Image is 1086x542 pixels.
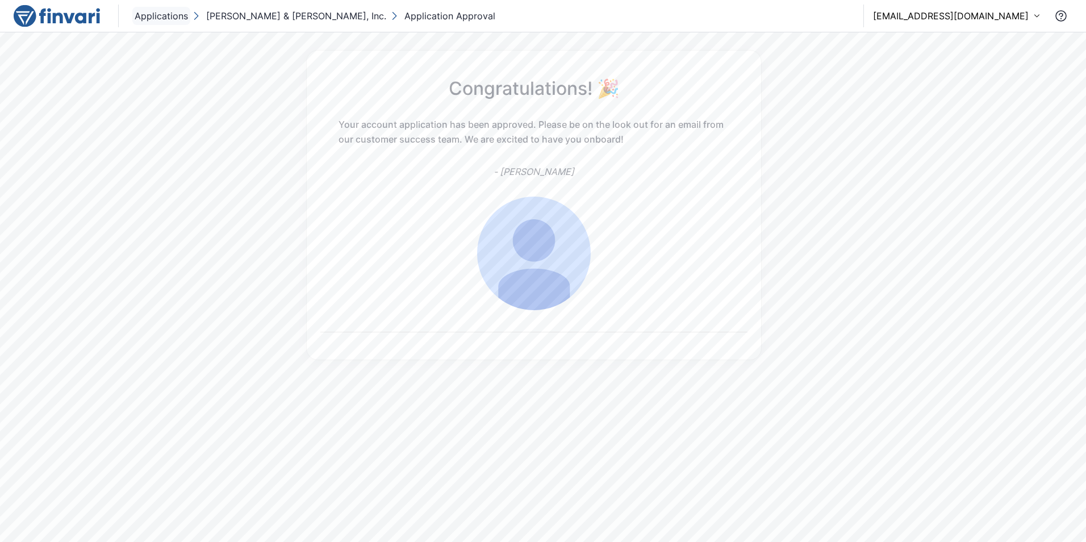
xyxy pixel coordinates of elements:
img: logo [14,5,100,27]
p: Application Approval [404,9,495,23]
img: adam [477,197,591,310]
p: [PERSON_NAME] & [PERSON_NAME], Inc. [206,9,386,23]
p: Applications [135,9,188,23]
p: - [PERSON_NAME] [494,165,574,178]
h6: Your account application has been approved. Please be on the look out for an email from our custo... [339,118,729,146]
h4: Congratulations! 🎉 [449,78,620,99]
button: [EMAIL_ADDRESS][DOMAIN_NAME] [873,9,1041,23]
p: [EMAIL_ADDRESS][DOMAIN_NAME] [873,9,1029,23]
button: Contact Support [1050,5,1072,27]
button: Application Approval [389,7,498,25]
button: [PERSON_NAME] & [PERSON_NAME], Inc. [190,7,389,25]
button: Applications [132,7,190,25]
